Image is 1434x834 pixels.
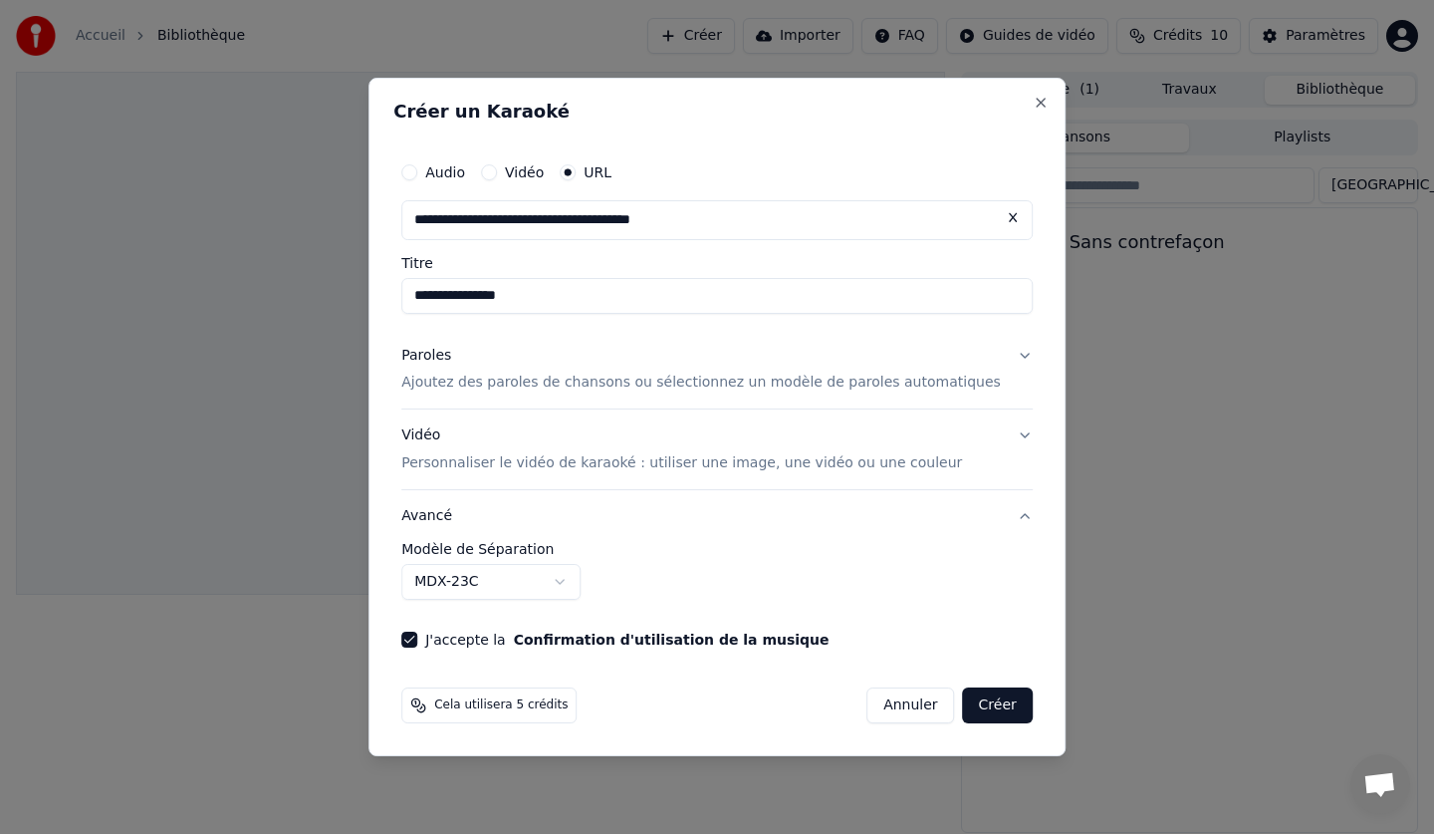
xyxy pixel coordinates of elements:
p: Personnaliser le vidéo de karaoké : utiliser une image, une vidéo ou une couleur [401,453,962,473]
button: ParolesAjoutez des paroles de chansons ou sélectionnez un modèle de paroles automatiques [401,330,1033,410]
button: Créer [963,688,1033,723]
label: Modèle de Séparation [401,542,1033,556]
div: Paroles [401,346,451,366]
label: J'accepte la [425,633,829,647]
button: Avancé [401,490,1033,542]
label: Vidéo [505,165,544,179]
p: Ajoutez des paroles de chansons ou sélectionnez un modèle de paroles automatiques [401,374,1001,394]
button: VidéoPersonnaliser le vidéo de karaoké : utiliser une image, une vidéo ou une couleur [401,411,1033,490]
div: Avancé [401,542,1033,616]
label: Titre [401,256,1033,270]
button: J'accepte la [514,633,830,647]
span: Cela utilisera 5 crédits [434,697,568,713]
button: Annuler [866,688,954,723]
div: Vidéo [401,426,962,474]
label: Audio [425,165,465,179]
h2: Créer un Karaoké [393,103,1041,121]
label: URL [584,165,611,179]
